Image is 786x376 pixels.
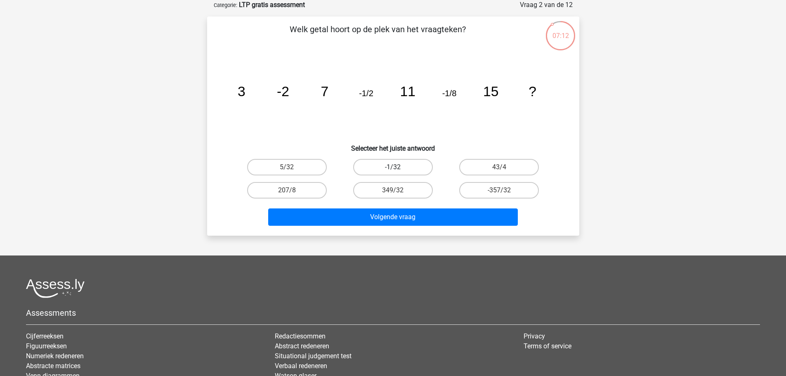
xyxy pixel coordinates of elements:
[483,84,498,99] tspan: 15
[353,159,433,175] label: -1/32
[26,279,85,298] img: Assessly logo
[359,89,373,98] tspan: -1/2
[247,182,327,199] label: 207/8
[275,362,327,370] a: Verbaal redeneren
[268,208,518,226] button: Volgende vraag
[26,342,67,350] a: Figuurreeksen
[239,1,305,9] strong: LTP gratis assessment
[26,352,84,360] a: Numeriek redeneren
[220,23,535,48] p: Welk getal hoort op de plek van het vraagteken?
[400,84,415,99] tspan: 11
[459,159,539,175] label: 43/4
[442,89,456,98] tspan: -1/8
[529,84,536,99] tspan: ?
[459,182,539,199] label: -357/32
[26,308,760,318] h5: Assessments
[321,84,328,99] tspan: 7
[214,2,237,8] small: Categorie:
[524,332,545,340] a: Privacy
[220,138,566,152] h6: Selecteer het juiste antwoord
[545,20,576,41] div: 07:12
[237,84,245,99] tspan: 3
[524,342,571,350] a: Terms of service
[277,84,289,99] tspan: -2
[247,159,327,175] label: 5/32
[275,332,326,340] a: Redactiesommen
[26,332,64,340] a: Cijferreeksen
[275,342,329,350] a: Abstract redeneren
[275,352,352,360] a: Situational judgement test
[26,362,80,370] a: Abstracte matrices
[353,182,433,199] label: 349/32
